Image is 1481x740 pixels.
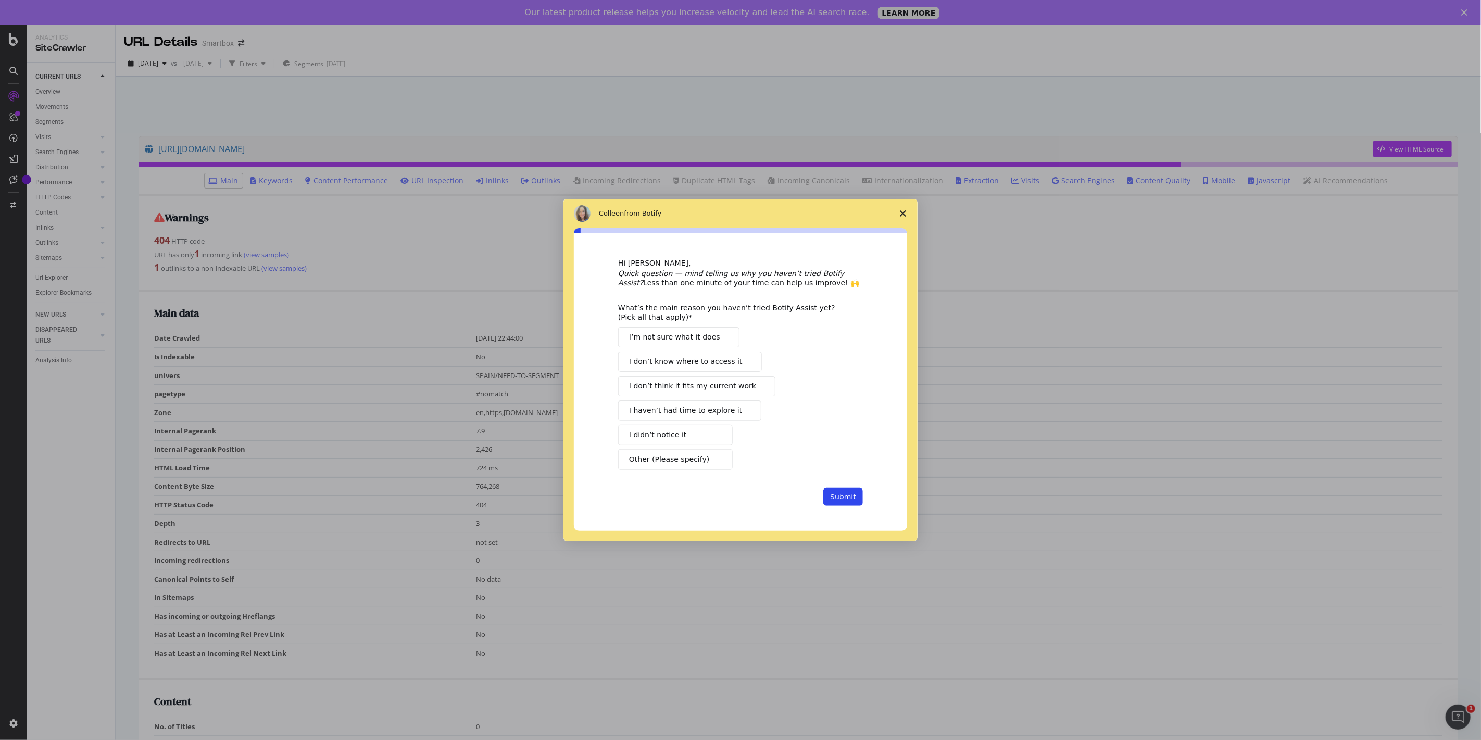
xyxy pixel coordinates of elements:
[618,258,863,269] div: Hi [PERSON_NAME],
[618,327,739,347] button: I’m not sure what it does
[629,356,743,367] span: I don’t know where to access it
[618,269,863,287] div: Less than one minute of your time can help us improve! 🙌
[599,209,624,217] span: Colleen
[629,430,686,441] span: I didn’t notice it
[1461,9,1472,16] div: Close
[629,454,709,465] span: Other (Please specify)
[525,7,870,18] div: Our latest product release helps you increase velocity and lead the AI search race.
[629,405,742,416] span: I haven’t had time to explore it
[618,376,775,396] button: I don’t think it fits my current work
[888,199,918,228] span: Close survey
[618,269,844,287] i: Quick question — mind telling us why you haven’t tried Botify Assist?
[629,381,756,392] span: I don’t think it fits my current work
[629,332,720,343] span: I’m not sure what it does
[618,425,733,445] button: I didn’t notice it
[618,303,847,322] div: What’s the main reason you haven’t tried Botify Assist yet? (Pick all that apply)
[823,488,863,506] button: Submit
[618,352,762,372] button: I don’t know where to access it
[574,205,591,222] img: Profile image for Colleen
[878,7,940,19] a: LEARN MORE
[618,400,761,421] button: I haven’t had time to explore it
[624,209,662,217] span: from Botify
[618,449,733,470] button: Other (Please specify)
